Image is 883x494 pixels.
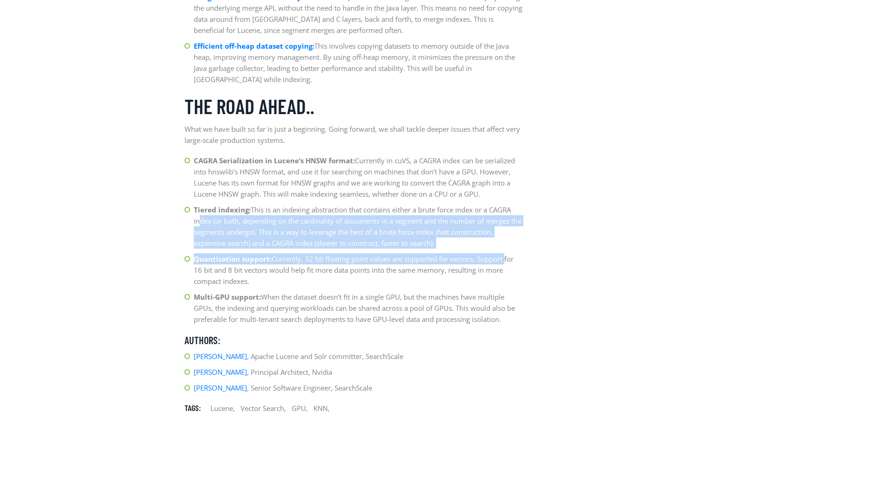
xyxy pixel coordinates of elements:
[184,94,523,119] h3: The Road Ahead..
[184,382,523,393] li: , Senior Software Engineer, SearchScale
[194,41,314,51] a: Efficient off-heap dataset copying:
[184,204,523,249] li: This is an indexing abstraction that contains either a brute force index or a CAGRA index (or bot...
[184,351,523,362] li: , Apache Lucene and Solr committer, SearchScale
[292,404,306,413] a: GPU
[194,292,261,302] strong: Multi-GPU support:
[194,352,247,361] a: [PERSON_NAME]
[194,367,247,377] a: [PERSON_NAME]
[241,403,286,414] li: ,
[184,366,523,378] li: , Principal Architect, Nvidia
[184,403,201,413] h5: Tags:
[194,156,355,165] strong: CAGRA Serialization in Lucene’s HNSW format:
[292,403,308,414] li: ,
[194,254,272,263] strong: Quantization support:
[241,404,284,413] a: Vector Search
[184,253,523,287] li: Currently, 32 bit floating point values are supported for vectors. Support for 16 bit and 8 bit v...
[184,334,523,346] h4: Authors:
[210,403,235,414] li: ,
[210,404,233,413] a: Lucene
[313,403,330,414] li: ,
[313,404,328,413] a: KNN
[194,383,247,392] a: [PERSON_NAME]
[184,155,523,199] li: Currently in cuVS, a CAGRA index can be serialized into hnswlib’s HNSW format, and use it for sea...
[194,205,251,214] strong: Tiered indexing:
[184,123,523,146] p: What we have built so far is just a beginning. Going forward, we shall tackle deeper issues that ...
[184,291,523,325] li: When the dataset doesn’t fit in a single GPU, but the machines have multiple GPUs, the indexing a...
[184,40,523,85] li: This involves copying datasets to memory outside of the Java heap, improving memory management. B...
